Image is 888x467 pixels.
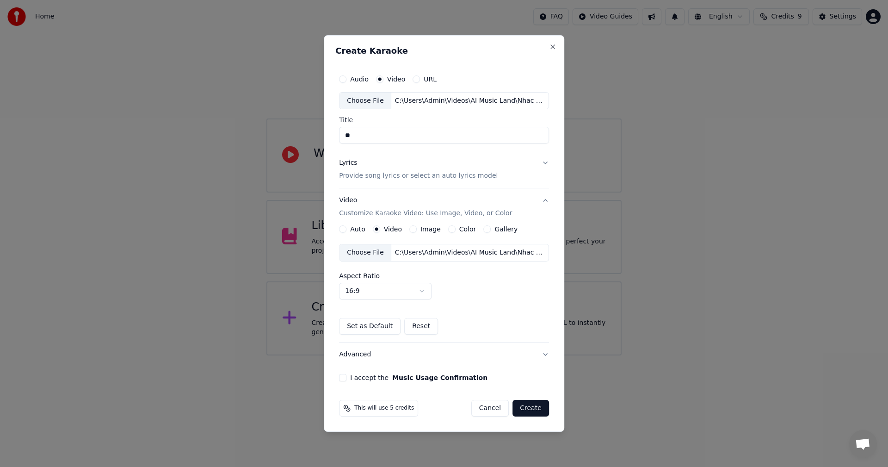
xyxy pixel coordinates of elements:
[391,248,549,257] div: C:\Users\Admin\Videos\AI Music Land\Nhac Viet\Me oi Con da ve\MeoiConDaVe.mp4
[339,209,512,218] p: Customize Karaoke Video: Use Image, Video, or Color
[339,225,549,342] div: VideoCustomize Karaoke Video: Use Image, Video, or Color
[339,93,391,109] div: Choose File
[335,47,553,55] h2: Create Karaoke
[339,151,549,188] button: LyricsProvide song lyrics or select an auto lyrics model
[420,226,441,232] label: Image
[471,400,509,417] button: Cancel
[350,226,365,232] label: Auto
[350,374,487,381] label: I accept the
[339,189,549,226] button: VideoCustomize Karaoke Video: Use Image, Video, or Color
[350,76,369,82] label: Audio
[354,405,414,412] span: This will use 5 credits
[494,226,518,232] label: Gallery
[392,374,487,381] button: I accept the
[424,76,437,82] label: URL
[339,159,357,168] div: Lyrics
[384,226,402,232] label: Video
[339,273,549,279] label: Aspect Ratio
[339,117,549,124] label: Title
[339,318,401,335] button: Set as Default
[459,226,476,232] label: Color
[512,400,549,417] button: Create
[339,196,512,218] div: Video
[339,244,391,261] div: Choose File
[391,96,549,106] div: C:\Users\Admin\Videos\AI Music Land\Nhac Viet\Me oi Con da ve\MeoiConDaVe.mp4
[387,76,405,82] label: Video
[339,172,498,181] p: Provide song lyrics or select an auto lyrics model
[339,342,549,367] button: Advanced
[404,318,438,335] button: Reset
